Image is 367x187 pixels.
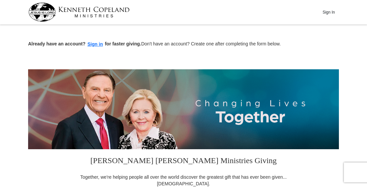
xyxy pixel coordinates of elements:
[76,174,291,187] div: Together, we're helping people all over the world discover the greatest gift that has ever been g...
[28,40,339,48] p: Don't have an account? Create one after completing the form below.
[319,7,339,17] button: Sign In
[28,41,141,46] strong: Already have an account? for faster giving.
[28,3,130,22] img: kcm-header-logo.svg
[86,40,105,48] button: Sign in
[76,149,291,174] h3: [PERSON_NAME] [PERSON_NAME] Ministries Giving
